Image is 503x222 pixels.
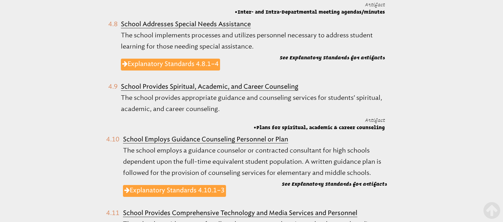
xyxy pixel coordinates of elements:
b: School Addresses Special Needs Assistance [121,20,251,28]
b: See Explanatory Standards for artifacts [280,55,385,60]
span: Inter- and Intra-Departmental meeting agendas/minutes [235,8,385,15]
span: Artifact [365,117,385,123]
p: The school implements processes and utilizes personnel necessary to address student learning for ... [121,30,385,52]
a: Explanatory Standards 4.8.1–4 [121,59,220,71]
a: Explanatory Standards 4.10.1–3 [123,185,226,197]
b: School Provides Comprehensive Technology and Media Services and Personnel [123,209,357,217]
b: School Provides Spiritual, Academic, and Career Counseling [121,83,298,90]
span: Plans for spiritual, academic & career counseling [254,124,385,131]
b: See Explanatory Standards for artifacts [282,181,387,187]
p: The school employs a guidance counselor or contracted consultant for high schools dependent upon ... [123,145,387,178]
p: The school provides appropriate guidance and counseling services for students’ spiritual, academi... [121,92,385,114]
span: Artifact [365,2,385,7]
b: School Employs Guidance Counseling Personnel or Plan [123,135,288,143]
